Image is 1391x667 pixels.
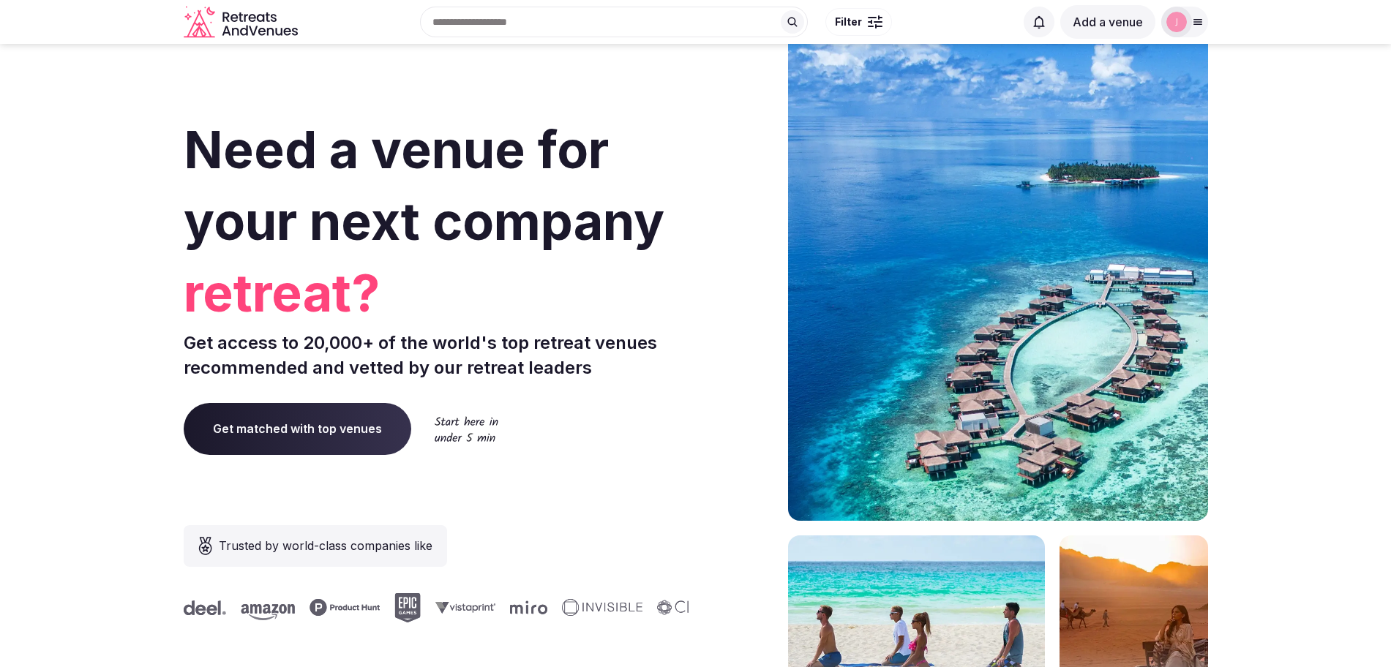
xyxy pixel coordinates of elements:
[183,600,225,615] svg: Deel company logo
[184,6,301,39] svg: Retreats and Venues company logo
[435,416,498,442] img: Start here in under 5 min
[394,593,420,622] svg: Epic Games company logo
[184,6,301,39] a: Visit the homepage
[219,537,432,554] span: Trusted by world-class companies like
[509,600,547,614] svg: Miro company logo
[561,599,642,617] svg: Invisible company logo
[184,331,690,380] p: Get access to 20,000+ of the world's top retreat venues recommended and vetted by our retreat lea...
[435,601,495,614] svg: Vistaprint company logo
[184,118,664,252] span: Need a venue for your next company
[184,257,690,329] span: retreat?
[835,15,862,29] span: Filter
[825,8,892,36] button: Filter
[1166,12,1187,32] img: jen-7867
[184,403,411,454] a: Get matched with top venues
[1060,15,1155,29] a: Add a venue
[1060,5,1155,39] button: Add a venue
